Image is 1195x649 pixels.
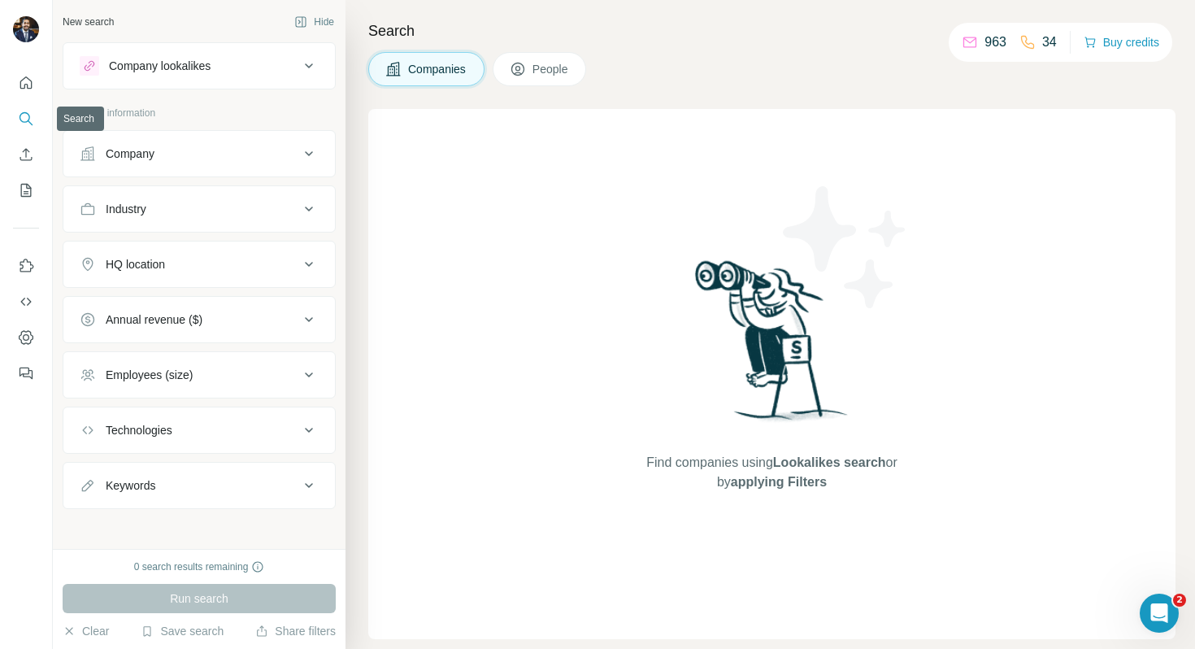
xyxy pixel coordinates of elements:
[772,174,919,320] img: Surfe Illustration - Stars
[283,10,345,34] button: Hide
[141,623,224,639] button: Save search
[63,106,336,120] p: Company information
[731,475,827,489] span: applying Filters
[106,146,154,162] div: Company
[1084,31,1159,54] button: Buy credits
[63,466,335,505] button: Keywords
[106,256,165,272] div: HQ location
[13,359,39,388] button: Feedback
[641,453,902,492] span: Find companies using or by
[63,623,109,639] button: Clear
[13,68,39,98] button: Quick start
[984,33,1006,52] p: 963
[1173,594,1186,607] span: 2
[106,201,146,217] div: Industry
[63,46,335,85] button: Company lookalikes
[13,176,39,205] button: My lists
[1042,33,1057,52] p: 34
[773,455,886,469] span: Lookalikes search
[63,15,114,29] div: New search
[13,104,39,133] button: Search
[106,422,172,438] div: Technologies
[63,411,335,450] button: Technologies
[63,189,335,229] button: Industry
[63,300,335,339] button: Annual revenue ($)
[63,355,335,394] button: Employees (size)
[13,140,39,169] button: Enrich CSV
[109,58,211,74] div: Company lookalikes
[688,256,857,438] img: Surfe Illustration - Woman searching with binoculars
[13,251,39,281] button: Use Surfe on LinkedIn
[532,61,570,77] span: People
[408,61,467,77] span: Companies
[106,477,155,494] div: Keywords
[368,20,1175,42] h4: Search
[1140,594,1179,633] iframe: Intercom live chat
[134,560,265,574] div: 0 search results remaining
[255,623,336,639] button: Share filters
[106,367,193,383] div: Employees (size)
[13,287,39,316] button: Use Surfe API
[13,16,39,42] img: Avatar
[13,323,39,352] button: Dashboard
[63,134,335,173] button: Company
[106,311,202,328] div: Annual revenue ($)
[63,245,335,284] button: HQ location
